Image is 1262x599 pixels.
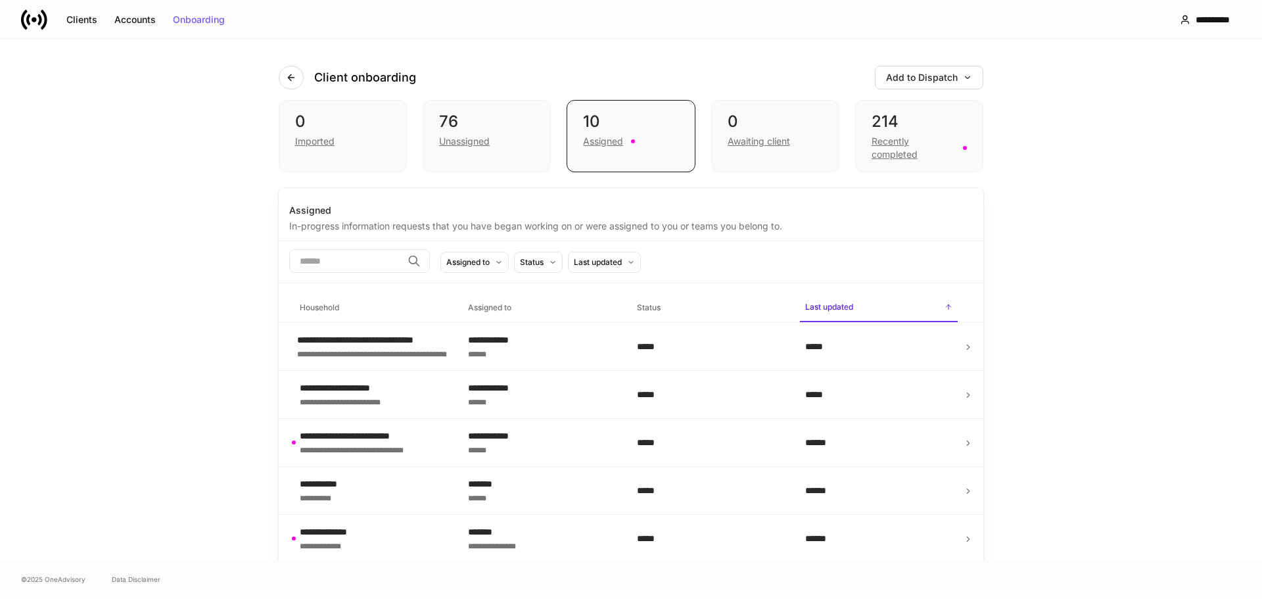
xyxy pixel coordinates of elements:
div: Assigned [583,135,623,148]
button: Assigned to [440,252,509,273]
div: Imported [295,135,335,148]
button: Add to Dispatch [875,66,983,89]
div: 0 [728,111,823,132]
div: 10 [583,111,678,132]
div: 0Imported [279,100,407,172]
div: Assigned [289,204,973,217]
div: 0Awaiting client [711,100,839,172]
span: Last updated [800,294,958,322]
span: Household [294,295,452,322]
a: Data Disclaimer [112,574,160,585]
button: Onboarding [164,9,233,30]
div: Assigned to [446,256,490,268]
div: In-progress information requests that you have began working on or were assigned to you or teams ... [289,217,973,233]
h6: Assigned to [468,301,511,314]
div: 214Recently completed [855,100,983,172]
div: Awaiting client [728,135,790,148]
div: Onboarding [173,15,225,24]
span: © 2025 OneAdvisory [21,574,85,585]
div: Accounts [114,15,156,24]
div: Status [520,256,544,268]
div: 76Unassigned [423,100,551,172]
h4: Client onboarding [314,70,416,85]
div: 214 [872,111,967,132]
h6: Last updated [805,300,853,313]
span: Status [632,295,789,322]
div: 10Assigned [567,100,695,172]
div: 76 [439,111,534,132]
h6: Household [300,301,339,314]
button: Status [514,252,563,273]
div: 0 [295,111,390,132]
div: Unassigned [439,135,490,148]
span: Assigned to [463,295,620,322]
div: Last updated [574,256,622,268]
div: Clients [66,15,97,24]
h6: Status [637,301,661,314]
div: Recently completed [872,135,955,161]
button: Last updated [568,252,641,273]
button: Clients [58,9,106,30]
div: Add to Dispatch [886,73,972,82]
button: Accounts [106,9,164,30]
